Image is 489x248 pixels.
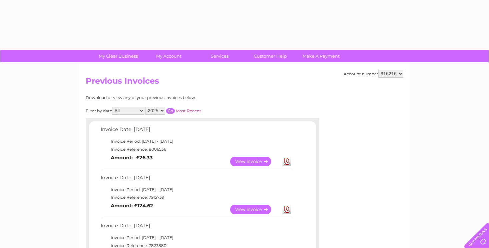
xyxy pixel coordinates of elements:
[294,50,349,62] a: Make A Payment
[283,205,291,214] a: Download
[230,157,279,166] a: View
[283,157,291,166] a: Download
[111,203,153,209] b: Amount: £124.62
[111,155,153,161] b: Amount: -£26.33
[344,70,403,78] div: Account number
[230,205,279,214] a: View
[99,137,294,145] td: Invoice Period: [DATE] - [DATE]
[243,50,298,62] a: Customer Help
[99,125,294,137] td: Invoice Date: [DATE]
[99,234,294,242] td: Invoice Period: [DATE] - [DATE]
[99,186,294,194] td: Invoice Period: [DATE] - [DATE]
[99,145,294,153] td: Invoice Reference: 8006536
[86,107,261,115] div: Filter by date
[99,193,294,201] td: Invoice Reference: 7915739
[99,173,294,186] td: Invoice Date: [DATE]
[86,95,261,100] div: Download or view any of your previous invoices below.
[91,50,146,62] a: My Clear Business
[141,50,196,62] a: My Account
[176,108,201,113] a: Most Recent
[86,76,403,89] h2: Previous Invoices
[192,50,247,62] a: Services
[99,221,294,234] td: Invoice Date: [DATE]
